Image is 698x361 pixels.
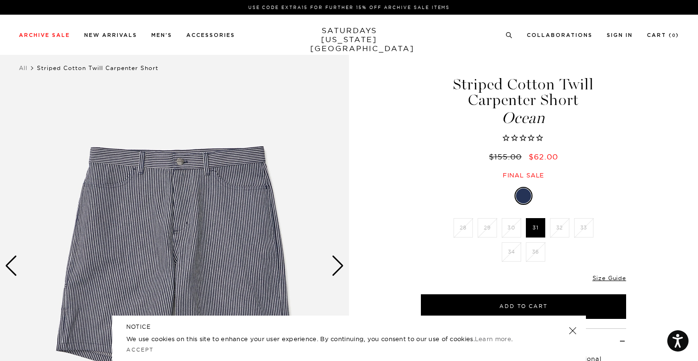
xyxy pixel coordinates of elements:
[529,152,558,161] span: $62.00
[19,33,70,38] a: Archive Sale
[526,218,545,238] label: 31
[489,152,525,161] del: $155.00
[19,64,27,71] a: All
[419,171,628,179] div: Final sale
[419,77,628,126] h1: Striped Cotton Twill Carpenter Short
[126,346,154,353] a: Accept
[419,110,628,126] span: Ocean
[151,33,172,38] a: Men's
[332,255,344,276] div: Next slide
[126,323,572,331] h5: NOTICE
[23,4,675,11] p: Use Code EXTRA15 for Further 15% Off Archive Sale Items
[310,26,388,53] a: SATURDAYS[US_STATE][GEOGRAPHIC_DATA]
[186,33,235,38] a: Accessories
[126,334,538,343] p: We use cookies on this site to enhance your user experience. By continuing, you consent to our us...
[607,33,633,38] a: Sign In
[647,33,679,38] a: Cart (0)
[527,33,593,38] a: Collaborations
[84,33,137,38] a: New Arrivals
[5,255,17,276] div: Previous slide
[672,34,676,38] small: 0
[37,64,158,71] span: Striped Cotton Twill Carpenter Short
[475,335,511,343] a: Learn more
[421,294,626,319] button: Add to Cart
[419,133,628,143] span: Rated 0.0 out of 5 stars 0 reviews
[593,274,626,282] a: Size Guide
